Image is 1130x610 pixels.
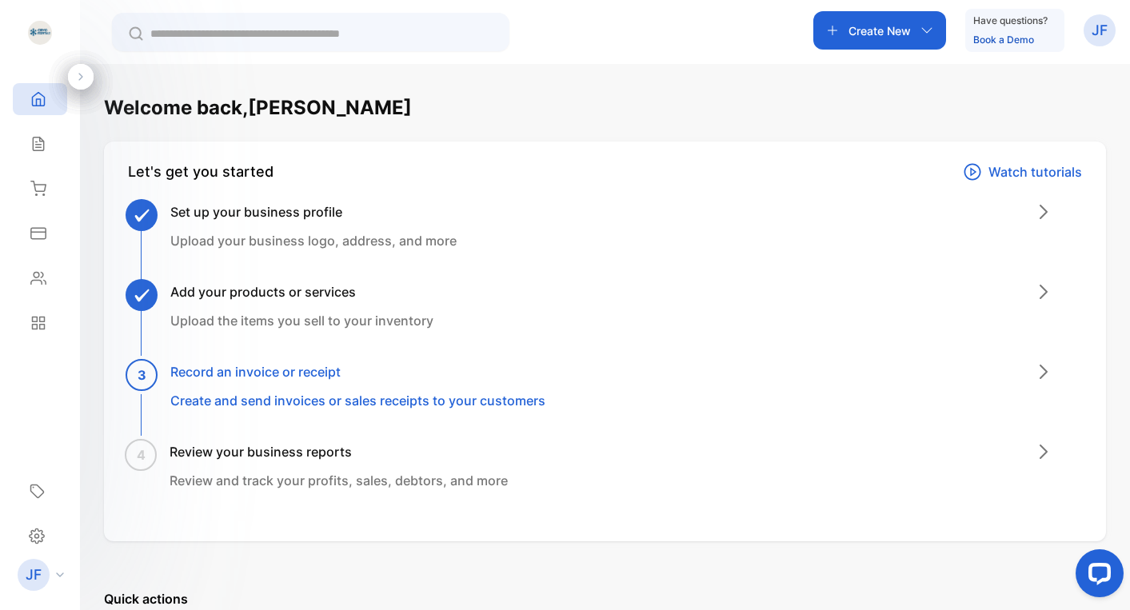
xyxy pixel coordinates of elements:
[170,471,508,490] p: Review and track your profits, sales, debtors, and more
[973,13,1048,29] p: Have questions?
[1063,543,1130,610] iframe: LiveChat chat widget
[963,161,1082,183] a: Watch tutorials
[170,231,457,250] p: Upload your business logo, address, and more
[137,445,146,464] span: 4
[1084,11,1116,50] button: JF
[988,162,1082,181] p: Watch tutorials
[170,282,433,301] h3: Add your products or services
[813,11,946,50] button: Create New
[170,202,457,221] h3: Set up your business profile
[973,34,1034,46] a: Book a Demo
[138,365,146,385] span: 3
[170,391,545,410] p: Create and send invoices or sales receipts to your customers
[1092,20,1108,41] p: JF
[170,311,433,330] p: Upload the items you sell to your inventory
[848,22,911,39] p: Create New
[28,21,52,45] img: logo
[128,161,274,183] div: Let's get you started
[104,589,1106,608] p: Quick actions
[26,564,42,585] p: JF
[104,94,412,122] h1: Welcome back, [PERSON_NAME]
[170,442,508,461] h3: Review your business reports
[170,362,545,381] h3: Record an invoice or receipt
